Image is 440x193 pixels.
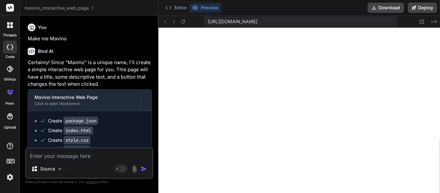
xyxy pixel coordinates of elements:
[4,77,16,82] label: GitHub
[34,101,135,106] div: Click to open Workbench
[48,137,91,143] div: Create
[163,3,189,12] button: Editor
[38,24,47,31] h6: You
[131,165,138,173] img: attachment
[57,166,62,172] img: Pick Models
[158,28,440,193] iframe: Preview
[189,3,221,12] button: Preview
[38,48,53,54] h6: Bind AI
[40,166,55,172] p: Source
[86,180,98,184] span: privacy
[34,94,135,101] div: Mavino Interactive Web Page
[63,126,93,135] code: index.html
[25,179,153,185] p: Always double-check its answers. Your in Bind
[408,3,437,13] button: Deploy
[5,101,14,106] label: prem
[63,117,98,125] code: package.json
[63,136,91,144] code: style.css
[28,59,152,88] p: Certainly! Since "Mavino" is a unique name, I'll create a simple interactive web page for you. Th...
[208,18,257,25] span: [URL][DOMAIN_NAME]
[4,125,16,130] label: Upload
[48,147,91,153] div: Create
[5,54,14,60] label: code
[28,90,141,111] button: Mavino Interactive Web PageClick to open Workbench
[48,127,93,134] div: Create
[5,172,15,183] img: settings
[28,35,152,43] p: Make me Mavino
[63,146,91,154] code: script.js
[3,33,17,38] label: threads
[48,118,98,124] div: Create
[368,3,404,13] button: Download
[24,5,95,11] span: mavino_interactive_web_page
[141,166,147,172] img: icon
